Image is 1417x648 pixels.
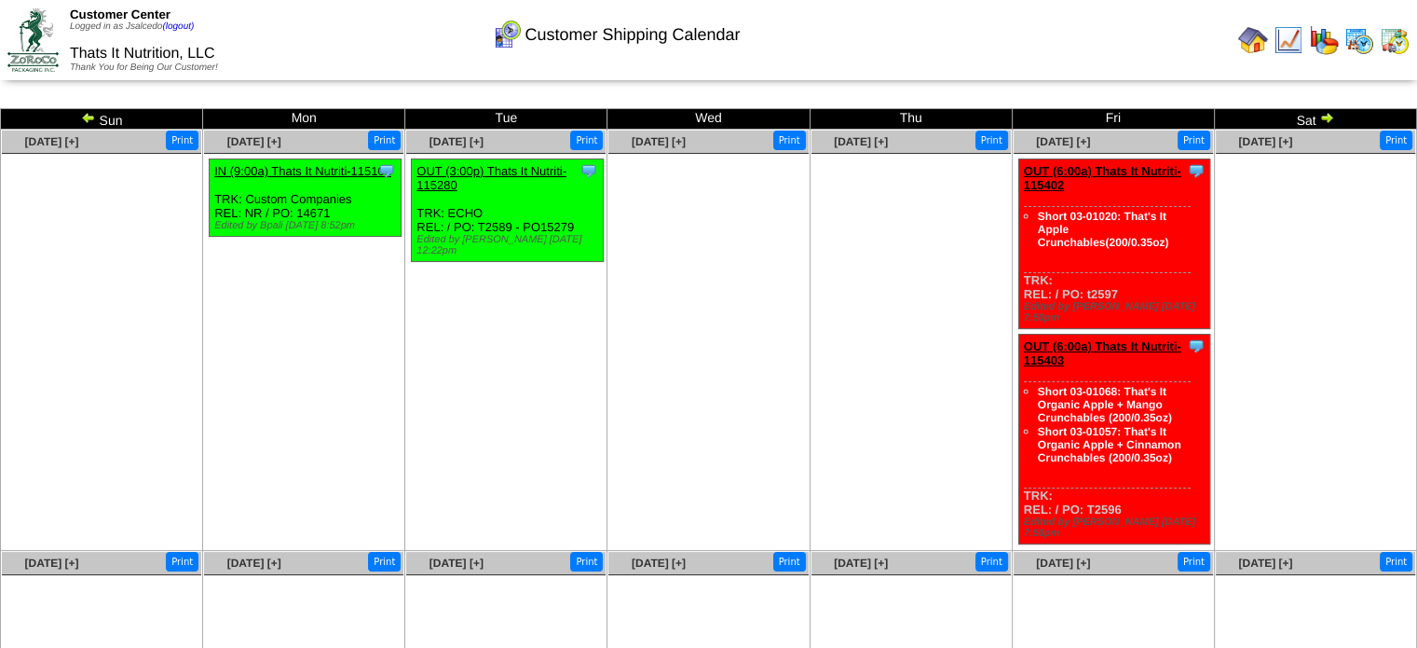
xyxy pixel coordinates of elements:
[1036,135,1090,148] a: [DATE] [+]
[1012,109,1214,130] td: Fri
[416,234,603,256] div: Edited by [PERSON_NAME] [DATE] 12:22pm
[1274,25,1303,55] img: line_graph.gif
[1024,301,1210,324] div: Edited by [PERSON_NAME] [DATE] 7:50pm
[632,557,686,570] a: [DATE] [+]
[1187,337,1206,355] img: Tooltip
[70,7,170,21] span: Customer Center
[416,164,566,192] a: OUT (3:00p) Thats It Nutriti-115280
[7,8,59,71] img: ZoRoCo_Logo(Green%26Foil)%20jpg.webp
[429,557,484,570] a: [DATE] [+]
[203,109,405,130] td: Mon
[1018,159,1210,329] div: TRK: REL: / PO: t2597
[579,161,598,180] img: Tooltip
[1319,110,1334,125] img: arrowright.gif
[214,220,401,231] div: Edited by Bpali [DATE] 8:52pm
[1024,339,1181,367] a: OUT (6:00a) Thats It Nutriti-115403
[1380,552,1412,572] button: Print
[227,135,281,148] a: [DATE] [+]
[1238,25,1268,55] img: home.gif
[1380,25,1410,55] img: calendarinout.gif
[1187,161,1206,180] img: Tooltip
[162,21,194,32] a: (logout)
[1178,131,1210,150] button: Print
[834,557,888,570] a: [DATE] [+]
[773,552,806,572] button: Print
[1,109,203,130] td: Sun
[1238,557,1292,570] a: [DATE] [+]
[570,552,603,572] button: Print
[70,21,194,32] span: Logged in as Jsalcedo
[227,557,281,570] a: [DATE] [+]
[773,131,806,150] button: Print
[24,557,78,570] a: [DATE] [+]
[412,159,604,262] div: TRK: ECHO REL: / PO: T2589 - PO15279
[570,131,603,150] button: Print
[834,135,888,148] a: [DATE] [+]
[377,161,396,180] img: Tooltip
[166,131,198,150] button: Print
[214,164,391,178] a: IN (9:00a) Thats It Nutriti-115101
[1036,557,1090,570] a: [DATE] [+]
[368,131,401,150] button: Print
[81,110,96,125] img: arrowleft.gif
[1309,25,1339,55] img: graph.gif
[1214,109,1416,130] td: Sat
[24,135,78,148] a: [DATE] [+]
[210,159,402,237] div: TRK: Custom Companies REL: NR / PO: 14671
[1024,517,1210,539] div: Edited by [PERSON_NAME] [DATE] 7:50pm
[1178,552,1210,572] button: Print
[70,46,215,62] span: Thats It Nutrition, LLC
[525,25,740,45] span: Customer Shipping Calendar
[1038,425,1181,464] a: Short 03-01057: That's It Organic Apple + Cinnamon Crunchables (200/0.35oz)
[607,109,810,130] td: Wed
[492,20,522,49] img: calendarcustomer.gif
[70,62,218,73] span: Thank You for Being Our Customer!
[368,552,401,572] button: Print
[1344,25,1374,55] img: calendarprod.gif
[1024,164,1181,192] a: OUT (6:00a) Thats It Nutriti-115402
[1018,335,1210,545] div: TRK: REL: / PO: T2596
[975,552,1008,572] button: Print
[1038,210,1169,249] a: Short 03-01020: That's It Apple Crunchables(200/0.35oz)
[810,109,1012,130] td: Thu
[1238,135,1292,148] a: [DATE] [+]
[166,552,198,572] button: Print
[405,109,607,130] td: Tue
[632,135,686,148] a: [DATE] [+]
[975,131,1008,150] button: Print
[1380,131,1412,150] button: Print
[1038,385,1172,424] a: Short 03-01068: That's It Organic Apple + Mango Crunchables (200/0.35oz)
[429,135,484,148] a: [DATE] [+]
